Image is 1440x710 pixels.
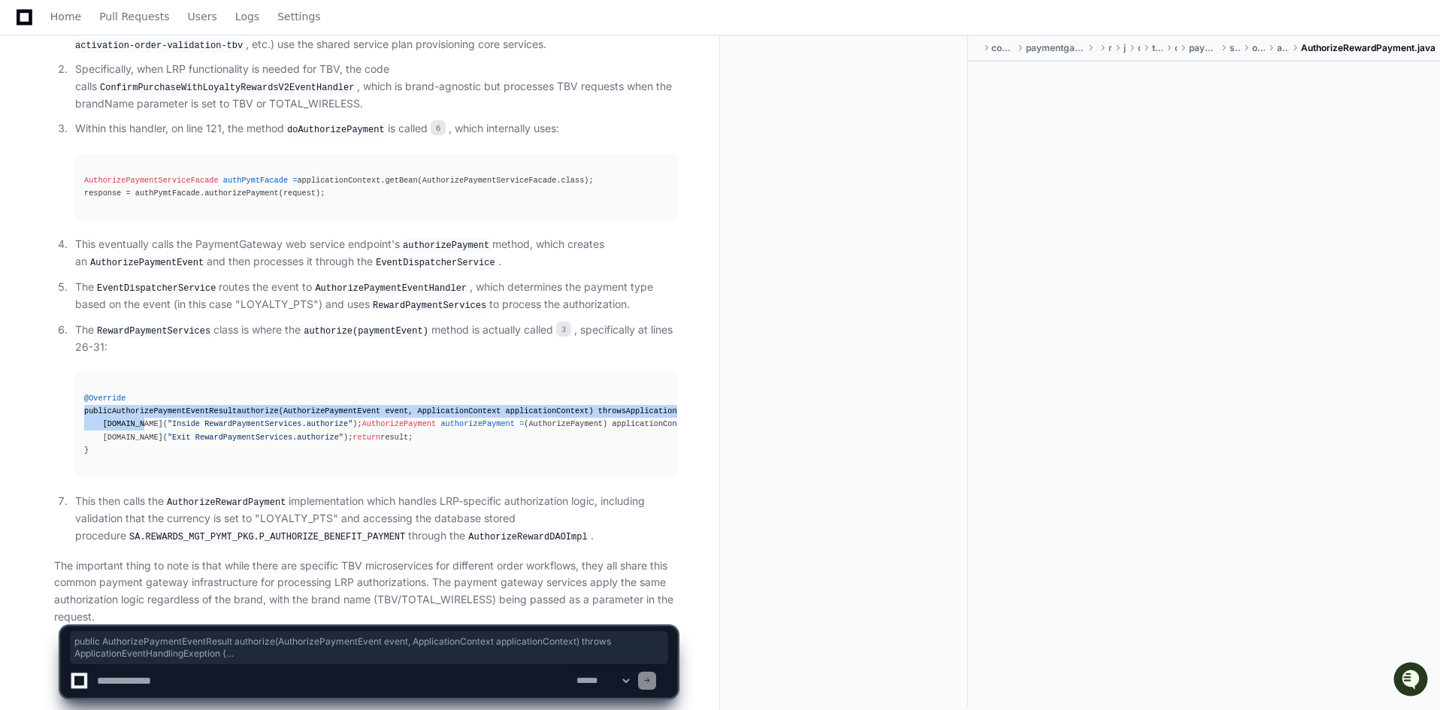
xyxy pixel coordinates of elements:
span: tracfone [1152,42,1163,54]
span: com [1138,42,1140,54]
span: main [1109,42,1112,54]
code: ConfirmPurchaseWithLoyaltyRewardsV2EventHandler [97,81,357,95]
span: operation [1252,42,1264,54]
span: services [1230,42,1241,54]
span: public AuthorizePaymentEventResult authorize(AuthorizePaymentEvent event, ApplicationContext appl... [74,636,664,660]
p: The class is where the method is actually called , specifically at lines 26-31: [75,322,677,356]
code: EventDispatcherService [373,256,498,270]
span: 6 [431,120,446,135]
code: doAuthorizePayment [284,123,388,137]
span: Settings [277,12,320,21]
div: AuthorizePaymentEventResult ApplicationEventHandlingExeption { [DOMAIN_NAME]( ); (AuthorizePaymen... [84,392,668,457]
span: = [519,419,524,428]
img: PlayerZero [15,15,45,45]
span: (AuthorizePaymentEvent event, ApplicationContext applicationContext) [279,406,594,415]
span: core-services [991,42,1013,54]
div: Welcome [15,60,274,84]
code: AuthorizeRewardPayment [164,496,289,509]
code: AuthorizeRewardDAOImpl [465,530,590,544]
div: We're available if you need us! [51,127,190,139]
code: authorizePayment [400,239,492,252]
span: AuthorizeRewardPayment.java [1301,42,1435,54]
a: Powered byPylon [106,157,182,169]
div: applicationContext.getBean(AuthorizePaymentServiceFacade.class); response = authPymtFacade.author... [84,174,668,200]
span: Pull Requests [99,12,169,21]
button: Start new chat [256,116,274,134]
span: AuthorizePayment [362,419,437,428]
span: authorize [237,406,278,415]
span: "Inside RewardPaymentServices.authorize" [168,419,352,428]
span: Pylon [150,158,182,169]
code: AuthorizePaymentEvent [87,256,207,270]
span: Home [50,12,81,21]
span: return [352,433,380,442]
code: EventDispatcherService [94,282,219,295]
span: authorizePayment [440,419,515,428]
code: RewardPaymentServices [370,299,489,313]
img: 1756235613930-3d25f9e4-fa56-45dd-b3ad-e072dfbd1548 [15,112,42,139]
span: core [1175,42,1177,54]
span: authPymtFacade [223,176,288,185]
span: Logs [235,12,259,21]
code: AuthorizePaymentEventHandler [312,282,470,295]
span: paymentgateway [1189,42,1218,54]
span: public [84,406,112,415]
span: 3 [556,322,571,337]
p: Specifically, when LRP functionality is needed for TBV, the code calls , which is brand-agnostic ... [75,61,677,113]
span: AuthorizePaymentServiceFacade [84,176,219,185]
code: SA.REWARDS_MGT_PYMT_PKG.P_AUTHORIZE_BENEFIT_PAYMENT [126,530,408,544]
iframe: Open customer support [1392,660,1432,701]
span: = [292,176,297,185]
div: Start new chat [51,112,247,127]
p: This then calls the implementation which handles LRP-specific authorization logic, including vali... [75,493,677,545]
span: "Exit RewardPaymentServices.authorize" [168,433,343,442]
span: java [1124,42,1125,54]
code: authorize(paymentEvent) [301,325,431,338]
code: order-mgmt-activation-order-validation-tbv [75,21,668,53]
code: RewardPaymentServices [94,325,213,338]
p: The routes the event to , which determines the payment type based on the event (in this case "LOY... [75,279,677,314]
span: Users [188,12,217,21]
span: paymentgateway-core-services [1026,42,1085,54]
span: authorize [1277,42,1289,54]
span: @Override [84,394,126,403]
p: This eventually calls the PaymentGateway web service endpoint's method, which creates an and then... [75,236,677,271]
p: Within this handler, on line 121, the method is called , which internally uses: [75,120,677,138]
p: The TBV microservices that need LRP functionality (such as , , etc.) use the shared service plan ... [75,18,677,53]
p: The important thing to note is that while there are specific TBV microservices for different orde... [54,557,677,626]
span: throws [598,406,626,415]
